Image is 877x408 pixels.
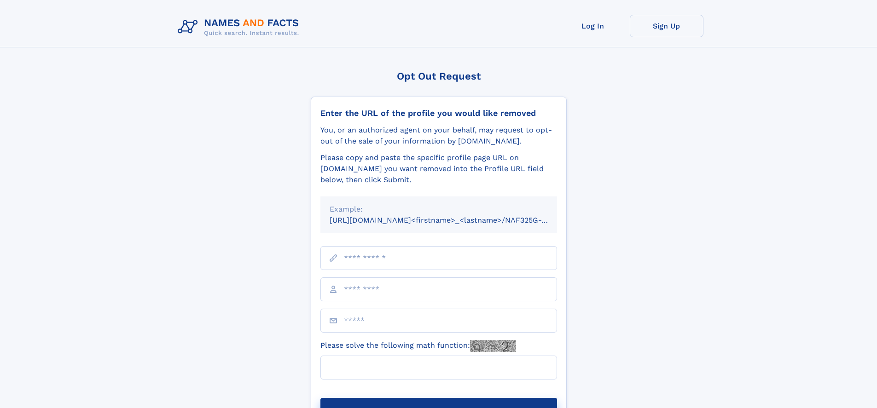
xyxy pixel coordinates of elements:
[311,70,567,82] div: Opt Out Request
[556,15,630,37] a: Log In
[330,216,575,224] small: [URL][DOMAIN_NAME]<firstname>_<lastname>/NAF325G-xxxxxxxx
[320,340,516,352] label: Please solve the following math function:
[630,15,703,37] a: Sign Up
[174,15,307,40] img: Logo Names and Facts
[320,152,557,185] div: Please copy and paste the specific profile page URL on [DOMAIN_NAME] you want removed into the Pr...
[320,108,557,118] div: Enter the URL of the profile you would like removed
[330,204,548,215] div: Example:
[320,125,557,147] div: You, or an authorized agent on your behalf, may request to opt-out of the sale of your informatio...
